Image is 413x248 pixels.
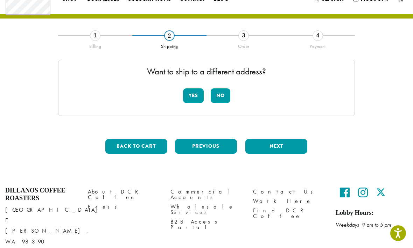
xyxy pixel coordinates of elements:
[88,187,160,202] a: About DCR Coffee
[336,209,408,217] h5: Lobby Hours:
[170,187,243,202] a: Commercial Accounts
[211,88,230,103] button: No
[132,41,206,49] div: Shipping
[88,202,160,211] a: Press
[336,221,391,228] em: Weekdays 9 am to 5 pm
[313,30,323,41] div: 4
[105,139,167,154] button: Back to cart
[206,41,281,49] div: Order
[183,88,204,103] button: Yes
[65,67,348,76] p: Want to ship to a different address?
[281,41,355,49] div: Payment
[58,41,132,49] div: Billing
[90,30,100,41] div: 1
[164,30,175,41] div: 2
[5,187,77,202] h4: Dillanos Coffee Roasters
[253,187,325,196] a: Contact Us
[175,139,237,154] button: Previous
[170,202,243,217] a: Wholesale Services
[253,206,325,221] a: Find DCR Coffee
[245,139,307,154] button: Next
[170,217,243,232] a: B2B Access Portal
[238,30,249,41] div: 3
[253,196,325,206] a: Work Here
